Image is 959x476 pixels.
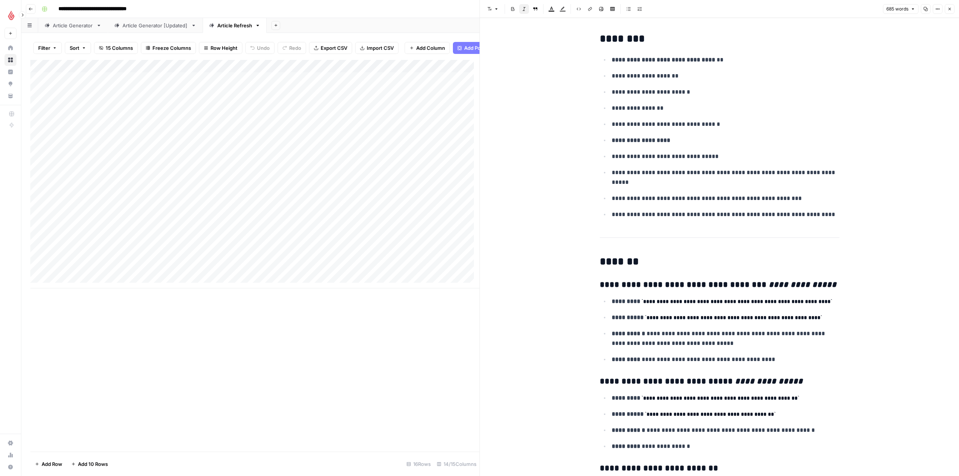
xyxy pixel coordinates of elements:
[53,22,93,29] div: Article Generator
[70,44,79,52] span: Sort
[245,42,275,54] button: Undo
[4,461,16,473] button: Help + Support
[108,18,203,33] a: Article Generator [Updated]
[42,460,62,468] span: Add Row
[464,44,505,52] span: Add Power Agent
[78,460,108,468] span: Add 10 Rows
[211,44,238,52] span: Row Height
[65,42,91,54] button: Sort
[278,42,306,54] button: Redo
[38,44,50,52] span: Filter
[257,44,270,52] span: Undo
[67,458,112,470] button: Add 10 Rows
[4,449,16,461] a: Usage
[30,458,67,470] button: Add Row
[203,18,267,33] a: Article Refresh
[321,44,347,52] span: Export CSV
[4,78,16,90] a: Opportunities
[4,437,16,449] a: Settings
[4,90,16,102] a: Your Data
[122,22,188,29] div: Article Generator [Updated]
[94,42,138,54] button: 15 Columns
[367,44,394,52] span: Import CSV
[33,42,62,54] button: Filter
[4,6,16,25] button: Workspace: Lightspeed
[309,42,352,54] button: Export CSV
[4,66,16,78] a: Insights
[106,44,133,52] span: 15 Columns
[405,42,450,54] button: Add Column
[4,42,16,54] a: Home
[141,42,196,54] button: Freeze Columns
[152,44,191,52] span: Freeze Columns
[199,42,242,54] button: Row Height
[453,42,509,54] button: Add Power Agent
[883,4,919,14] button: 685 words
[355,42,399,54] button: Import CSV
[4,54,16,66] a: Browse
[4,9,18,22] img: Lightspeed Logo
[416,44,445,52] span: Add Column
[403,458,434,470] div: 16 Rows
[886,6,908,12] span: 685 words
[38,18,108,33] a: Article Generator
[217,22,252,29] div: Article Refresh
[289,44,301,52] span: Redo
[434,458,479,470] div: 14/15 Columns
